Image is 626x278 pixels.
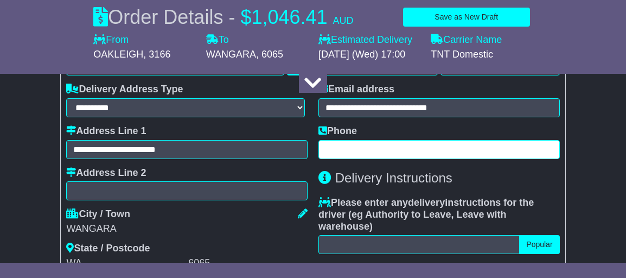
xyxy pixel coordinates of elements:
div: TNT Domestic [431,49,532,61]
label: From [93,34,129,46]
label: State / Postcode [66,243,150,255]
span: , 6065 [256,49,283,60]
label: Phone [318,125,357,137]
button: Save as New Draft [403,8,530,27]
span: OAKLEIGH [93,49,143,60]
span: , 3166 [143,49,170,60]
span: AUD [333,15,354,26]
span: WANGARA [206,49,256,60]
label: Estimated Delivery [318,34,420,46]
div: Order Details - [93,5,353,29]
span: 1,046.41 [251,6,327,28]
label: To [206,34,229,46]
div: [DATE] (Wed) 17:00 [318,49,420,61]
span: eg Authority to Leave, Leave with warehouse [318,209,506,232]
label: Please enter any instructions for the driver ( ) [318,197,560,232]
label: Address Line 1 [66,125,146,137]
label: Carrier Name [431,34,502,46]
span: delivery [408,197,445,208]
label: City / Town [66,208,130,220]
div: WANGARA [66,223,308,235]
div: 6065 [188,257,308,269]
span: Delivery Instructions [335,170,452,185]
button: Popular [519,235,559,254]
label: Address Line 2 [66,167,146,179]
div: WA [66,257,186,269]
span: $ [240,6,251,28]
label: Delivery Address Type [66,84,183,96]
